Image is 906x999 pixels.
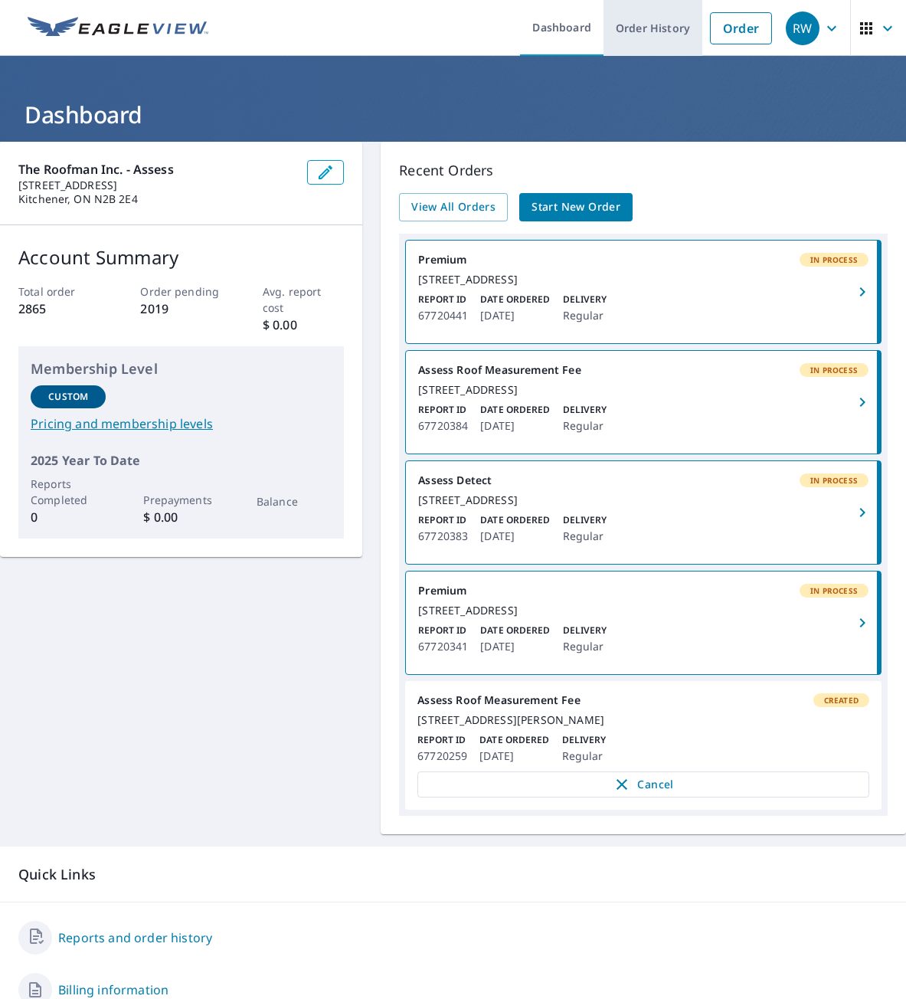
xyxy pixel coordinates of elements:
p: Report ID [417,733,467,747]
p: Date Ordered [480,293,550,306]
p: Avg. report cost [263,283,344,316]
p: 2019 [140,300,221,318]
p: Recent Orders [399,160,888,181]
p: Report ID [418,403,468,417]
div: [STREET_ADDRESS] [418,604,868,617]
p: Delivery [563,513,607,527]
a: Order [710,12,772,44]
p: $ 0.00 [143,508,218,526]
div: Premium [418,584,868,598]
p: 2865 [18,300,100,318]
p: Report ID [418,293,468,306]
p: [DATE] [480,527,550,545]
span: In Process [801,475,867,486]
p: [DATE] [480,306,550,325]
p: $ 0.00 [263,316,344,334]
div: Assess Roof Measurement Fee [417,693,869,707]
p: Regular [563,306,607,325]
button: Cancel [417,771,869,798]
a: Pricing and membership levels [31,414,332,433]
p: Report ID [418,624,468,637]
div: [STREET_ADDRESS] [418,493,868,507]
p: 67720383 [418,527,468,545]
a: PremiumIn Process[STREET_ADDRESS]Report ID67720341Date Ordered[DATE]DeliveryRegular [406,572,881,674]
a: Assess Roof Measurement FeeCreated[STREET_ADDRESS][PERSON_NAME]Report ID67720259Date Ordered[DATE... [405,681,881,810]
div: Assess Roof Measurement Fee [418,363,868,377]
a: Assess Roof Measurement FeeIn Process[STREET_ADDRESS]Report ID67720384Date Ordered[DATE]DeliveryR... [406,351,881,454]
p: Prepayments [143,492,218,508]
p: 67720441 [418,306,468,325]
div: RW [786,11,819,45]
p: [DATE] [479,747,549,765]
p: Delivery [563,624,607,637]
p: Custom [48,390,88,404]
a: Assess DetectIn Process[STREET_ADDRESS]Report ID67720383Date Ordered[DATE]DeliveryRegular [406,461,881,564]
img: EV Logo [28,17,208,40]
span: Start New Order [531,198,620,217]
p: 67720384 [418,417,468,435]
a: Start New Order [519,193,633,221]
p: Quick Links [18,865,888,884]
div: [STREET_ADDRESS] [418,383,868,397]
div: [STREET_ADDRESS][PERSON_NAME] [417,713,869,727]
p: Regular [562,747,607,765]
p: Delivery [562,733,607,747]
p: Delivery [563,403,607,417]
div: Premium [418,253,868,267]
p: 67720259 [417,747,467,765]
p: [DATE] [480,637,550,656]
span: In Process [801,365,867,375]
div: [STREET_ADDRESS] [418,273,868,287]
p: Balance [257,493,332,509]
p: Date Ordered [480,403,550,417]
p: Membership Level [31,359,332,379]
p: Order pending [140,283,221,300]
span: Cancel [433,775,853,794]
span: In Process [801,254,867,265]
span: View All Orders [411,198,496,217]
p: Date Ordered [480,513,550,527]
p: Date Ordered [480,624,550,637]
a: Billing information [58,981,168,999]
div: Assess Detect [418,473,868,487]
p: 0 [31,508,106,526]
p: Delivery [563,293,607,306]
p: Date Ordered [479,733,549,747]
a: View All Orders [399,193,508,221]
p: Regular [563,637,607,656]
span: Created [815,695,868,706]
p: 2025 Year To Date [31,451,332,470]
p: The Roofman Inc. - Assess [18,160,295,179]
p: [DATE] [480,417,550,435]
a: Reports and order history [58,929,212,947]
p: Regular [563,417,607,435]
p: Report ID [418,513,468,527]
p: Reports Completed [31,476,106,508]
h1: Dashboard [18,99,888,130]
p: [STREET_ADDRESS] [18,179,295,192]
p: 67720341 [418,637,468,656]
p: Kitchener, ON N2B 2E4 [18,192,295,206]
span: In Process [801,585,867,596]
p: Total order [18,283,100,300]
a: PremiumIn Process[STREET_ADDRESS]Report ID67720441Date Ordered[DATE]DeliveryRegular [406,241,881,343]
p: Account Summary [18,244,344,271]
p: Regular [563,527,607,545]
